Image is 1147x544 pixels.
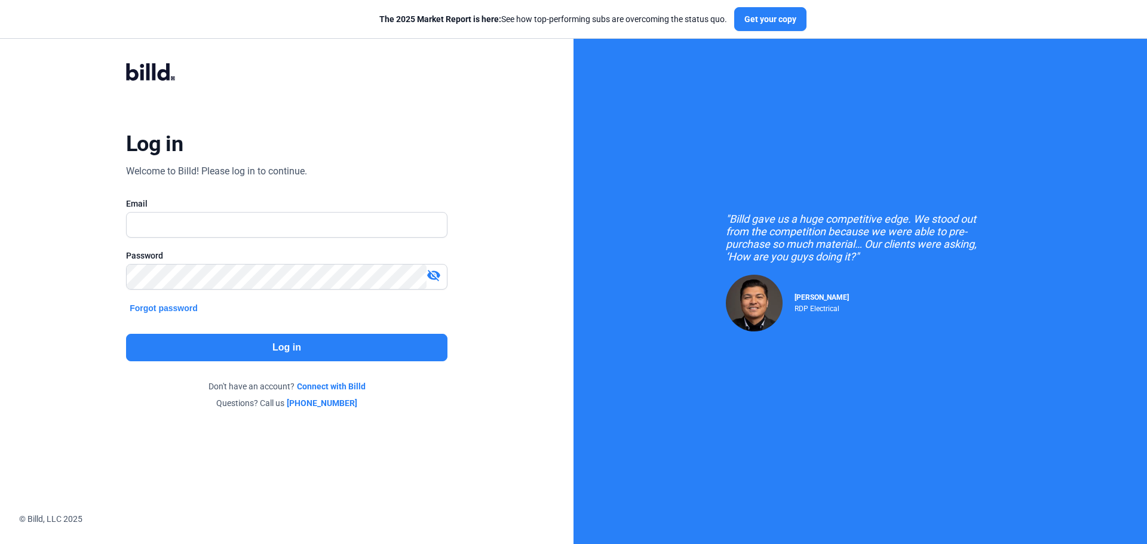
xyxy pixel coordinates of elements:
div: Questions? Call us [126,397,447,409]
div: Welcome to Billd! Please log in to continue. [126,164,307,179]
button: Log in [126,334,447,361]
div: Password [126,250,447,262]
div: Log in [126,131,183,157]
button: Get your copy [734,7,806,31]
button: Forgot password [126,302,201,315]
a: [PHONE_NUMBER] [287,397,357,409]
div: Email [126,198,447,210]
div: RDP Electrical [795,302,849,313]
a: Connect with Billd [297,380,366,392]
div: Don't have an account? [126,380,447,392]
div: See how top-performing subs are overcoming the status quo. [379,13,727,25]
img: Raul Pacheco [726,275,783,331]
span: The 2025 Market Report is here: [379,14,501,24]
div: "Billd gave us a huge competitive edge. We stood out from the competition because we were able to... [726,213,995,263]
mat-icon: visibility_off [427,268,441,282]
span: [PERSON_NAME] [795,293,849,302]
